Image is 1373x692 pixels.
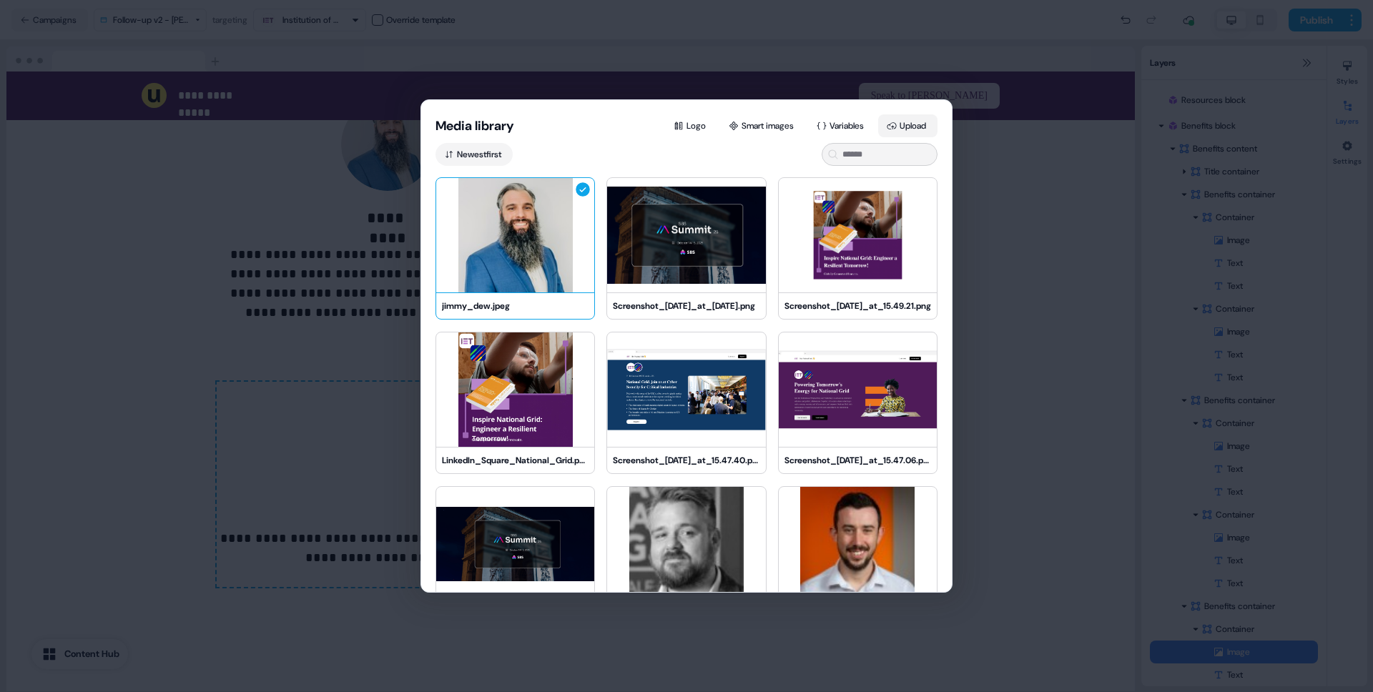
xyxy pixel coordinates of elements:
div: Screenshot_[DATE]_at_[DATE].png [613,299,759,313]
img: Screenshot_2025-10-02_at_15.47.06.png [779,332,937,447]
img: Screenshot_2025-10-02_at_16.03.01.png [607,178,765,292]
img: Sales.jpeg [607,487,765,601]
button: Upload [878,114,938,137]
img: LinkedIn_Square_National_Grid.png [436,332,594,447]
button: Smart images [720,114,805,137]
button: Variables [808,114,875,137]
div: LinkedIn_Square_National_Grid.png [442,453,589,468]
button: Logo [665,114,717,137]
button: Media library [435,117,514,134]
img: jimmy_dew.jpeg [436,178,594,292]
div: Screenshot_[DATE]_at_15.49.21.png [784,299,931,313]
img: Screenshot_2025-10-02_at_15.40.34.png [436,487,594,601]
button: Newestfirst [435,143,513,166]
div: Screenshot_[DATE]_at_15.47.40.png [613,453,759,468]
img: Screenshot_2025-10-02_at_15.49.21.png [779,178,937,292]
div: jimmy_dew.jpeg [442,299,589,313]
img: Screenshot_2025-10-02_at_15.47.40.png [607,332,765,447]
img: Product.jpeg [779,487,937,601]
div: Screenshot_[DATE]_at_15.47.06.png [784,453,931,468]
